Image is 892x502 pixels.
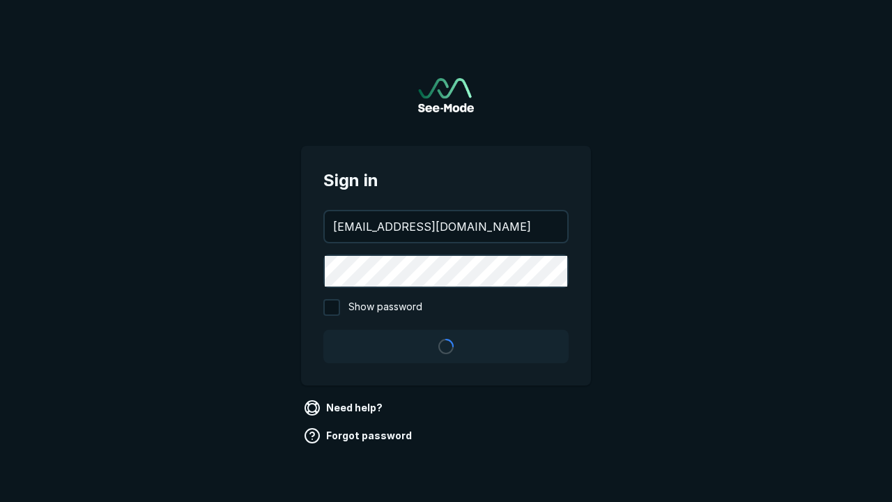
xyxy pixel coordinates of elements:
input: your@email.com [325,211,567,242]
a: Go to sign in [418,78,474,112]
span: Show password [348,299,422,316]
a: Forgot password [301,425,417,447]
a: Need help? [301,397,388,419]
img: See-Mode Logo [418,78,474,112]
span: Sign in [323,168,569,193]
